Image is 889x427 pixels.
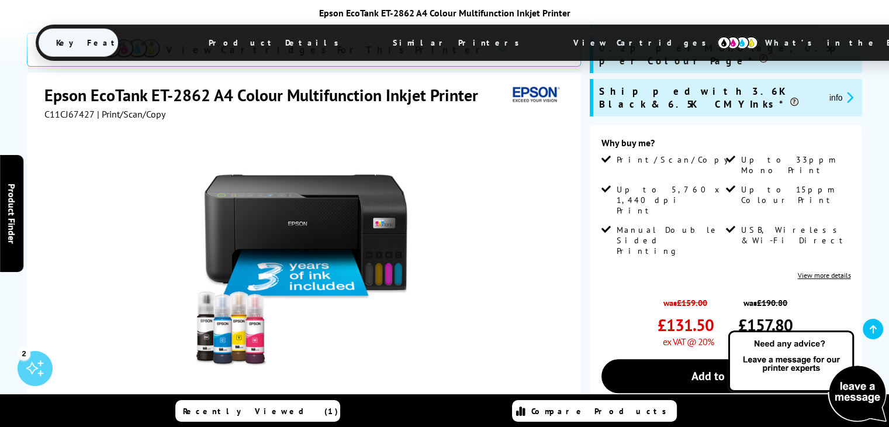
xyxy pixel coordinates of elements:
[556,27,735,58] span: View Cartridges
[175,400,340,422] a: Recently Viewed (1)
[512,400,677,422] a: Compare Products
[658,314,714,336] span: £131.50
[738,291,793,308] span: was
[183,406,338,416] span: Recently Viewed (1)
[508,84,562,106] img: Epson
[663,336,714,347] span: ex VAT @ 20%
[18,347,30,360] div: 2
[617,154,737,165] span: Print/Scan/Copy
[601,137,851,154] div: Why buy me?
[39,29,178,57] span: Key Features
[599,85,820,111] span: Shipped with 3.6K Black & 6.5K CMY Inks*
[797,271,850,280] a: View more details
[531,406,673,416] span: Compare Products
[658,291,714,308] span: was
[44,108,95,120] span: C11CJ67427
[191,143,420,373] img: Epson EcoTank ET-2862
[826,91,857,104] button: promo-description
[97,108,165,120] span: | Print/Scan/Copy
[36,7,854,19] div: Epson EcoTank ET-2862 A4 Colour Multifunction Inkjet Printer
[617,225,724,256] span: Manual Double Sided Printing
[717,36,758,49] img: cmyk-icon.svg
[741,184,848,205] span: Up to 15ppm Colour Print
[738,314,793,336] span: £157.80
[375,29,543,57] span: Similar Printers
[677,297,707,308] strike: £159.00
[725,329,889,425] img: Open Live Chat window
[757,297,787,308] strike: £190.80
[191,29,362,57] span: Product Details
[601,359,851,393] a: Add to Basket
[741,225,848,246] span: USB, Wireless & Wi-Fi Direct
[44,84,490,106] h1: Epson EcoTank ET-2862 A4 Colour Multifunction Inkjet Printer
[741,154,848,175] span: Up to 33ppm Mono Print
[6,184,18,244] span: Product Finder
[617,184,724,216] span: Up to 5,760 x 1,440 dpi Print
